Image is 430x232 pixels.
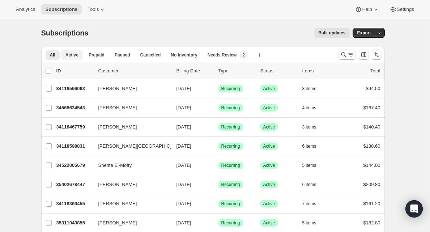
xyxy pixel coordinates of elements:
div: 34568634543[PERSON_NAME][DATE]SuccessRecurringSuccessActive4 items$167.40 [56,103,380,113]
div: 34522005679Sherifa El-Mofty[DATE]SuccessRecurringSuccessActive5 items$144.00 [56,160,380,170]
span: Prepaid [89,52,105,58]
span: [PERSON_NAME] [98,85,137,92]
button: [PERSON_NAME] [94,217,166,229]
span: Help [362,7,372,12]
span: 5 items [302,163,316,168]
button: 5 items [302,160,324,170]
span: [DATE] [176,220,191,225]
p: Billing Date [176,67,213,75]
button: 3 items [302,84,324,94]
span: [PERSON_NAME] [98,200,137,207]
span: Active [263,143,275,149]
button: Sherifa El-Mofty [94,160,166,171]
div: Open Intercom Messenger [405,200,423,218]
span: Recurring [221,163,240,168]
span: [DATE] [176,143,191,149]
button: Sort the results [372,50,382,60]
span: Recurring [221,86,240,92]
button: [PERSON_NAME] [94,83,166,94]
span: Sherifa El-Mofty [98,162,132,169]
span: $209.80 [363,182,380,187]
span: $167.40 [363,105,380,110]
span: [PERSON_NAME] [98,104,137,111]
span: Active [263,124,275,130]
div: Items [302,67,339,75]
p: 34118566063 [56,85,93,92]
div: 35311943855[PERSON_NAME][DATE]SuccessRecurringSuccessActive5 items$182.80 [56,218,380,228]
span: $161.20 [363,201,380,206]
p: Customer [98,67,171,75]
span: Recurring [221,201,240,207]
span: Bulk updates [318,30,345,36]
span: $144.00 [363,163,380,168]
button: 6 items [302,141,324,151]
span: Active [263,201,275,207]
button: Tools [83,4,110,14]
div: 34118566063[PERSON_NAME][DATE]SuccessRecurringSuccessActive3 items$94.50 [56,84,380,94]
button: Export [353,28,375,38]
span: Paused [115,52,130,58]
span: Subscriptions [45,7,77,12]
div: Type [218,67,255,75]
button: [PERSON_NAME] [94,179,166,190]
p: 34118369455 [56,200,93,207]
span: Active [263,220,275,226]
span: $182.80 [363,220,380,225]
p: 34118467759 [56,123,93,131]
span: [DATE] [176,86,191,91]
button: Search and filter results [339,50,356,60]
p: Status [260,67,297,75]
span: 6 items [302,182,316,187]
button: Analytics [12,4,39,14]
span: $140.40 [363,124,380,130]
button: Subscriptions [41,4,82,14]
button: 6 items [302,180,324,190]
span: [DATE] [176,124,191,130]
p: 35311943855 [56,219,93,227]
span: 6 items [302,143,316,149]
span: Active [65,52,78,58]
span: Subscriptions [41,29,89,37]
span: No inventory [171,52,197,58]
button: Bulk updates [314,28,350,38]
p: 35402678447 [56,181,93,188]
span: Settings [397,7,414,12]
span: 3 items [302,124,316,130]
span: 5 items [302,220,316,226]
span: Recurring [221,124,240,130]
span: Export [357,30,371,36]
span: Recurring [221,143,240,149]
div: 34118598831[PERSON_NAME][GEOGRAPHIC_DATA][DATE]SuccessRecurringSuccessActive6 items$138.60 [56,141,380,151]
span: [PERSON_NAME] [98,123,137,131]
span: $94.50 [366,86,380,91]
span: [DATE] [176,201,191,206]
span: Cancelled [140,52,161,58]
button: [PERSON_NAME] [94,121,166,133]
span: [PERSON_NAME][GEOGRAPHIC_DATA] [98,143,186,150]
span: [DATE] [176,163,191,168]
span: Recurring [221,182,240,187]
button: [PERSON_NAME] [94,198,166,210]
span: Active [263,163,275,168]
span: 2 [242,52,245,58]
p: ID [56,67,93,75]
div: IDCustomerBilling DateTypeStatusItemsTotal [56,67,380,75]
div: 35402678447[PERSON_NAME][DATE]SuccessRecurringSuccessActive6 items$209.80 [56,180,380,190]
span: Active [263,105,275,111]
p: 34118598831 [56,143,93,150]
button: [PERSON_NAME] [94,102,166,114]
button: [PERSON_NAME][GEOGRAPHIC_DATA] [94,140,166,152]
span: [PERSON_NAME] [98,181,137,188]
p: 34568634543 [56,104,93,111]
span: All [50,52,55,58]
span: [PERSON_NAME] [98,219,137,227]
span: Recurring [221,220,240,226]
button: Customize table column order and visibility [359,50,369,60]
button: Settings [385,4,418,14]
span: 3 items [302,86,316,92]
span: $138.60 [363,143,380,149]
div: 34118467759[PERSON_NAME][DATE]SuccessRecurringSuccessActive3 items$140.40 [56,122,380,132]
button: 5 items [302,218,324,228]
span: Active [263,86,275,92]
span: Needs Review [208,52,237,58]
